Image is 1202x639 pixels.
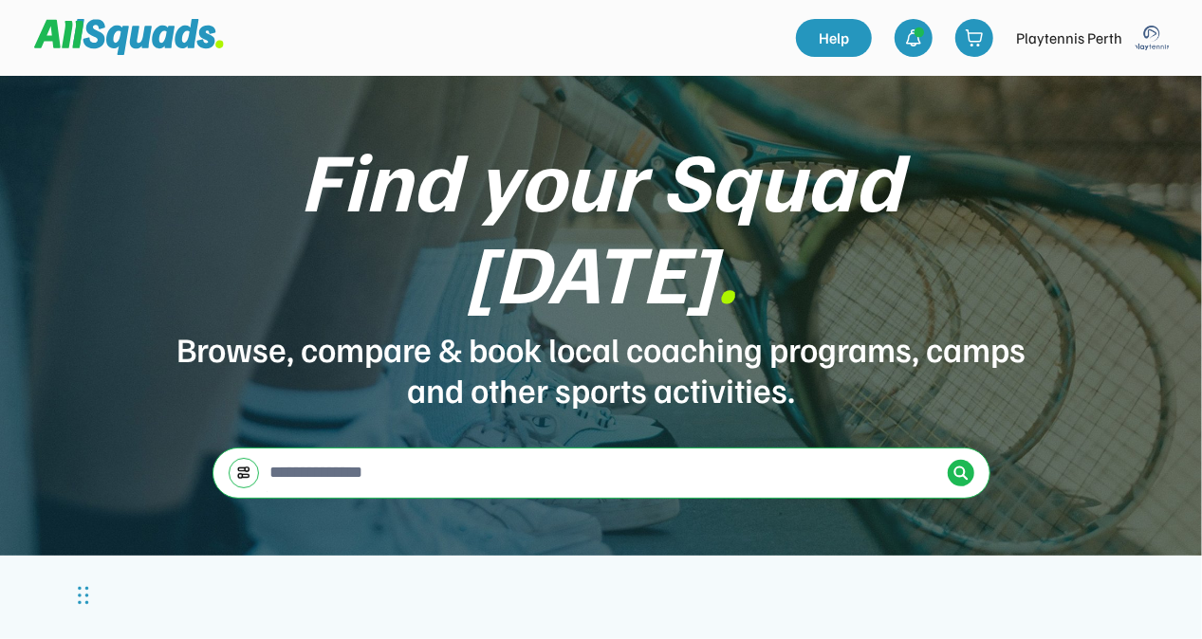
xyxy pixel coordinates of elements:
[34,19,224,55] img: Squad%20Logo.svg
[236,466,251,480] img: settings-03.svg
[175,133,1028,317] div: Find your Squad [DATE]
[965,28,984,47] img: shopping-cart-01%20%281%29.svg
[796,19,872,57] a: Help
[1016,27,1122,49] div: Playtennis Perth
[716,218,737,322] font: .
[953,466,969,481] img: Icon%20%2838%29.svg
[1134,19,1172,57] img: playtennis%20blue%20logo%201.png
[175,328,1028,410] div: Browse, compare & book local coaching programs, camps and other sports activities.
[904,28,923,47] img: bell-03%20%281%29.svg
